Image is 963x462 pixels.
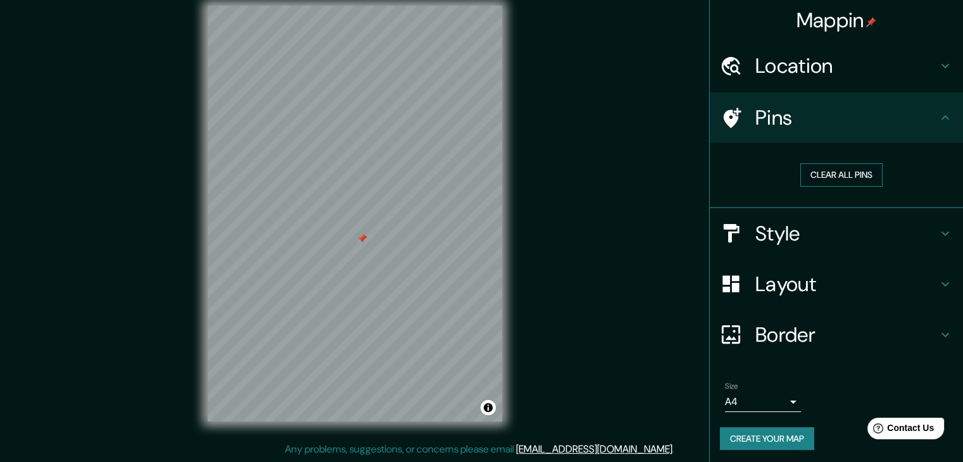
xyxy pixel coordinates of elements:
[481,400,496,415] button: Toggle attribution
[755,272,938,297] h4: Layout
[208,6,502,421] canvas: Map
[676,442,679,457] div: .
[725,392,801,412] div: A4
[710,309,963,360] div: Border
[755,221,938,246] h4: Style
[710,92,963,143] div: Pins
[755,53,938,78] h4: Location
[755,105,938,130] h4: Pins
[285,442,674,457] p: Any problems, suggestions, or concerns please email .
[516,442,672,456] a: [EMAIL_ADDRESS][DOMAIN_NAME]
[850,413,949,448] iframe: Help widget launcher
[710,208,963,259] div: Style
[710,259,963,309] div: Layout
[720,427,814,451] button: Create your map
[674,442,676,457] div: .
[755,322,938,347] h4: Border
[866,17,876,27] img: pin-icon.png
[796,8,877,33] h4: Mappin
[800,163,883,187] button: Clear all pins
[725,380,738,391] label: Size
[710,41,963,91] div: Location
